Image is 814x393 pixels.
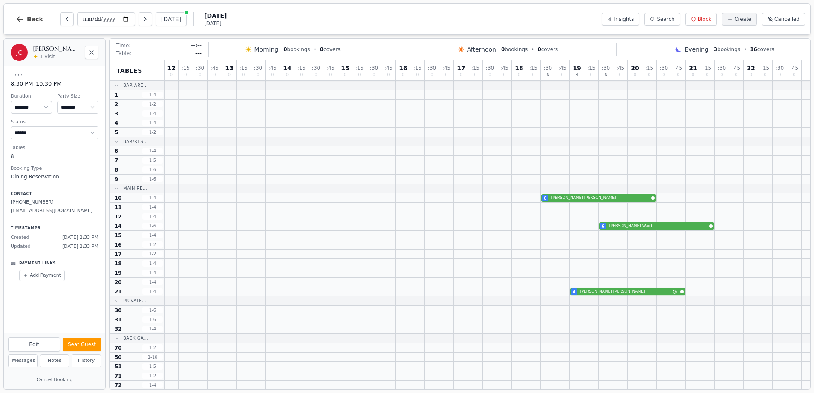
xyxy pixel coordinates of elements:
span: 19 [573,65,581,71]
span: 0 [228,73,231,77]
span: [PERSON_NAME] [PERSON_NAME] [551,195,649,201]
span: 0 [561,73,563,77]
dt: Booking Type [11,165,98,172]
span: Back Ga... [123,335,148,341]
span: 0 [662,73,665,77]
span: 0 [430,73,433,77]
span: 0 [501,46,505,52]
span: : 30 [486,66,494,71]
span: : 45 [326,66,335,71]
span: : 45 [268,66,277,71]
span: 20 [631,65,639,71]
span: 12 [167,65,175,71]
span: 30 [115,307,122,314]
span: Tables [116,66,142,75]
span: 21 [115,288,122,295]
span: Search [657,16,674,23]
span: 0 [590,73,592,77]
span: 0 [300,73,303,77]
span: 4 [576,73,578,77]
span: 0 [315,73,317,77]
span: 0 [460,73,462,77]
span: : 30 [312,66,320,71]
span: 1 - 5 [142,363,163,370]
span: : 15 [471,66,479,71]
span: Updated [11,243,31,250]
span: 14 [115,223,122,229]
span: 17 [457,65,465,71]
span: Table: [116,50,131,57]
span: : 30 [196,66,204,71]
span: : 30 [370,66,378,71]
span: 0 [199,73,201,77]
span: covers [750,46,774,53]
span: • [744,46,747,53]
dt: Tables [11,144,98,152]
span: 1 - 4 [142,120,163,126]
dt: Party Size [57,93,98,100]
span: 0 [170,73,173,77]
span: 10 [115,195,122,201]
span: 71 [115,373,122,379]
span: : 15 [297,66,306,71]
span: 0 [271,73,274,77]
span: 16 [399,65,407,71]
span: : 15 [355,66,364,71]
span: : 15 [240,66,248,71]
span: 1 - 10 [142,354,163,360]
span: 14 [283,65,291,71]
span: Private... [123,298,147,304]
span: [DATE] 2:33 PM [62,243,98,250]
span: 1 visit [40,53,55,60]
button: Next day [139,12,152,26]
span: Main Re... [123,185,147,192]
span: 6 [544,195,547,201]
span: : 45 [500,66,508,71]
button: Add Payment [19,270,65,281]
span: 0 [402,73,404,77]
span: [DATE] 2:33 PM [62,234,98,241]
span: Create [734,16,751,23]
span: 0 [648,73,650,77]
span: Insights [614,16,634,23]
span: 1 - 4 [142,92,163,98]
h2: [PERSON_NAME] [PERSON_NAME] [33,45,80,53]
span: Bar/Res... [123,138,148,145]
span: Evening [684,45,708,54]
span: 1 - 2 [142,344,163,351]
span: covers [320,46,341,53]
span: : 30 [254,66,262,71]
button: Insights [602,13,640,26]
span: [DATE] [204,20,227,27]
span: 6 [604,73,607,77]
span: 15 [115,232,122,239]
span: : 45 [616,66,624,71]
span: 0 [257,73,259,77]
span: Bar Are... [123,82,148,89]
button: Create [722,13,757,26]
span: • [314,46,317,53]
span: : 45 [211,66,219,71]
span: 22 [747,65,755,71]
span: : 30 [602,66,610,71]
span: 1 - 2 [142,251,163,257]
span: 0 [518,73,520,77]
span: 1 - 4 [142,279,163,285]
dt: Time [11,72,98,79]
p: [EMAIL_ADDRESS][DOMAIN_NAME] [11,207,98,215]
span: Back [27,16,43,22]
span: 1 [115,92,118,98]
span: 1 - 6 [142,316,163,323]
span: • [531,46,534,53]
span: [PERSON_NAME] Ward [609,223,707,229]
span: 32 [115,326,122,333]
span: 13 [225,65,233,71]
span: 0 [387,73,390,77]
button: [DATE] [156,12,187,26]
span: 1 - 4 [142,195,163,201]
span: 0 [329,73,332,77]
span: 1 - 4 [142,288,163,295]
button: Previous day [60,12,74,26]
span: 1 - 2 [142,129,163,135]
span: 8 [115,166,118,173]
